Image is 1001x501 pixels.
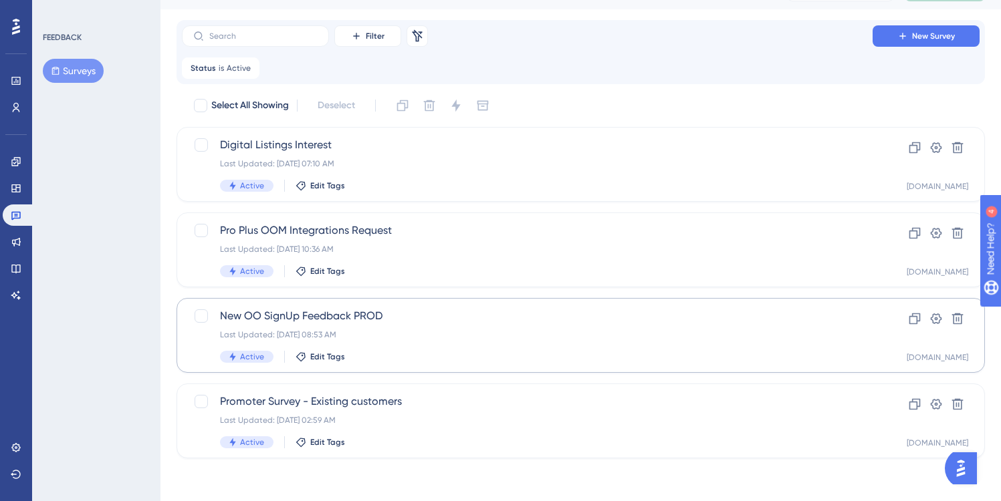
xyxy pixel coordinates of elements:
span: is [219,63,224,73]
span: Status [191,63,216,73]
button: Surveys [43,59,104,83]
span: New Survey [912,31,955,41]
div: Last Updated: [DATE] 08:53 AM [220,329,835,340]
span: Pro Plus OOM Integrations Request [220,222,835,238]
span: Active [227,63,251,73]
span: Edit Tags [310,437,345,448]
div: [DOMAIN_NAME] [907,352,968,363]
div: [DOMAIN_NAME] [907,181,968,192]
button: Edit Tags [296,180,345,191]
div: Last Updated: [DATE] 10:36 AM [220,244,835,255]
span: Edit Tags [310,266,345,277]
span: Edit Tags [310,180,345,191]
div: Last Updated: [DATE] 02:59 AM [220,415,835,426]
button: Deselect [306,94,367,118]
div: Last Updated: [DATE] 07:10 AM [220,158,835,169]
span: Active [240,180,264,191]
span: Active [240,266,264,277]
span: Promoter Survey - Existing customers [220,393,835,409]
input: Search [209,31,318,41]
div: [DOMAIN_NAME] [907,267,968,277]
span: Digital Listings Interest [220,137,835,153]
div: 4 [93,7,97,17]
button: Edit Tags [296,351,345,362]
span: Active [240,351,264,362]
button: Edit Tags [296,266,345,277]
span: Active [240,437,264,448]
span: Deselect [318,98,355,114]
div: FEEDBACK [43,32,82,43]
span: Edit Tags [310,351,345,362]
span: Select All Showing [211,98,289,114]
button: Filter [334,25,401,47]
button: Edit Tags [296,437,345,448]
button: New Survey [873,25,980,47]
div: [DOMAIN_NAME] [907,438,968,448]
span: Filter [366,31,384,41]
iframe: UserGuiding AI Assistant Launcher [945,448,985,488]
span: New OO SignUp Feedback PROD [220,308,835,324]
span: Need Help? [31,3,84,19]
